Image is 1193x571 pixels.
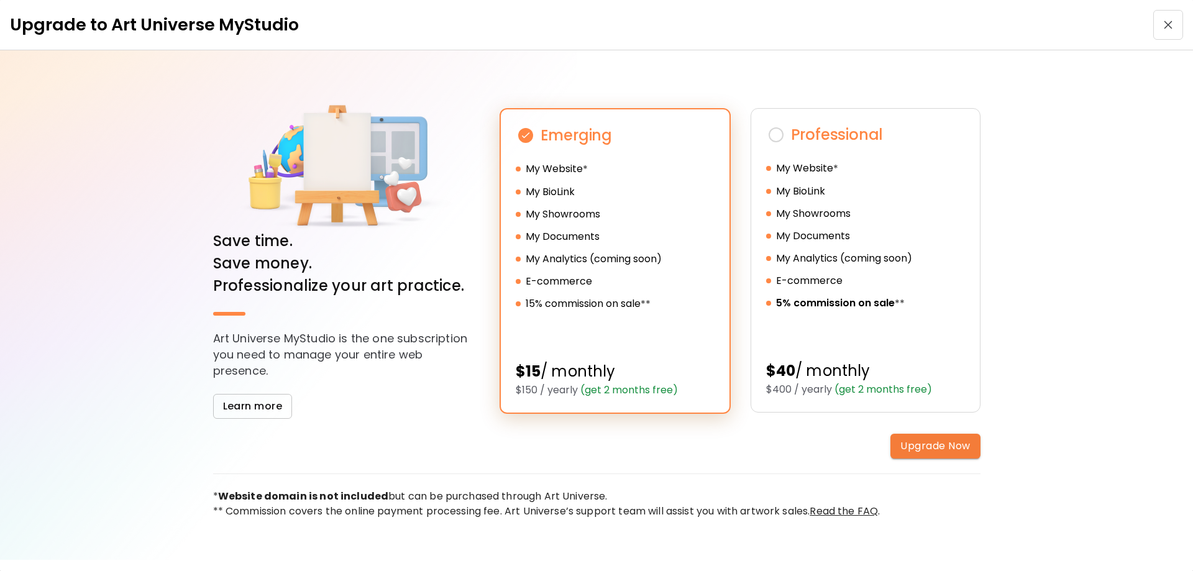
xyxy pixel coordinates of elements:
[526,162,583,176] h5: My Website
[213,331,480,379] p: Art Universe MyStudio is the one subscription you need to manage your entire web presence.
[766,382,965,397] h5: $400 / yearly
[526,296,641,311] h5: 15% commission on sale
[776,184,825,199] h5: My BioLink
[890,434,980,459] button: Upgrade Now
[213,489,980,504] p: * but can be purchased through Art Universe.
[223,400,283,413] span: Learn more
[776,229,850,244] h5: My Documents
[516,126,536,145] img: check
[776,273,843,288] h5: E-commerce
[1153,10,1183,40] button: closeIcon
[766,360,965,382] h4: / monthly
[213,504,980,519] p: ** Commission covers the online payment processing fee. Art Universe’s support team will assist y...
[526,207,600,222] h5: My Showrooms
[766,124,965,146] h2: Professional
[213,230,465,297] p: Save time. Save money. Professionalize your art practice.
[526,252,662,267] h5: My Analytics (coming soon)
[213,394,293,419] button: Learn more
[218,489,389,503] strong: Website domain is not included
[776,206,851,221] h5: My Showrooms
[766,125,786,145] img: check
[516,383,715,398] h5: $150 / yearly
[239,103,453,230] img: art
[832,382,932,396] span: (get 2 months free)
[776,251,912,266] h5: My Analytics (coming soon)
[1164,21,1172,29] img: closeIcon
[516,360,715,383] h4: / monthly
[766,360,796,381] strong: $40
[776,161,833,176] h5: My Website
[516,361,541,381] strong: $15
[526,274,592,289] h5: E-commerce
[900,439,970,452] span: Upgrade Now
[776,296,895,311] h5: 5% commission on sale
[578,383,678,397] span: (get 2 months free)
[10,12,299,37] h3: Upgrade to Art Universe MyStudio
[516,124,715,147] h2: Emerging
[526,185,575,199] h5: My BioLink
[810,504,878,518] span: Read the FAQ
[526,229,600,244] h5: My Documents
